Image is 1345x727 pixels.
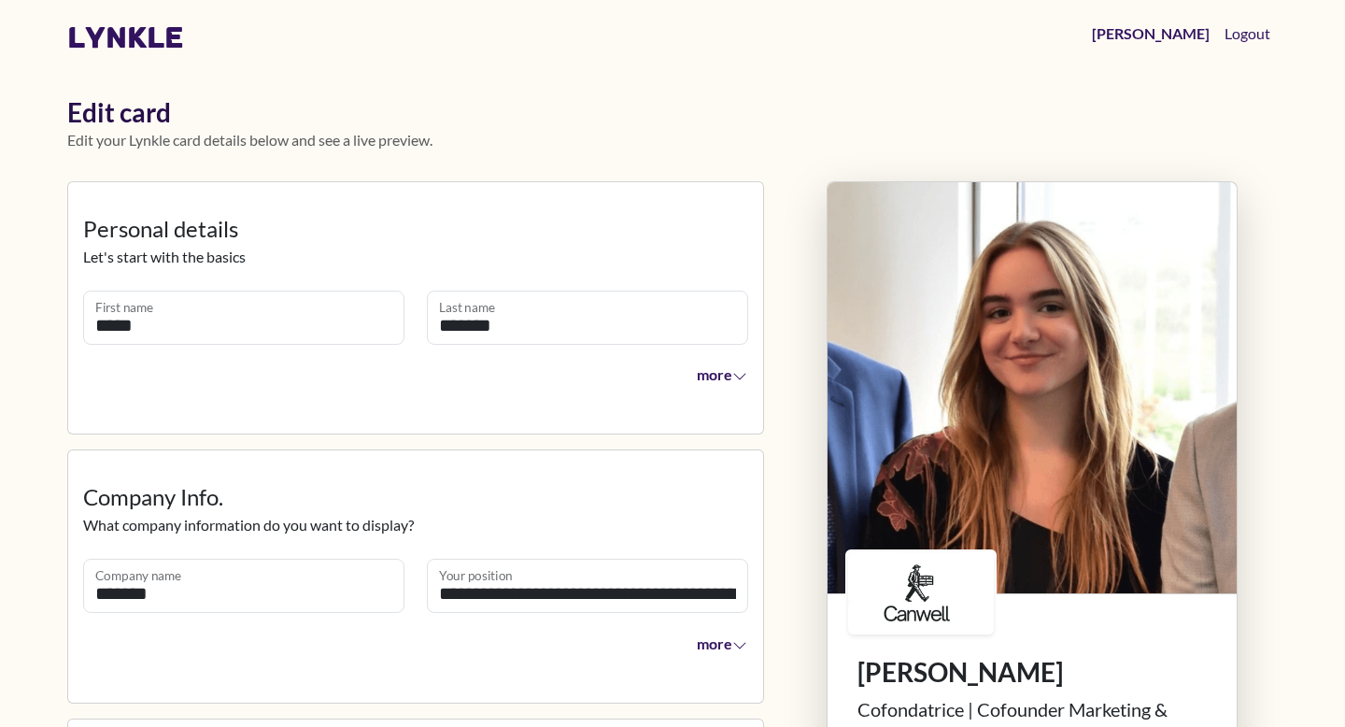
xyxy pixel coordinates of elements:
[67,129,1278,151] p: Edit your Lynkle card details below and see a live preview.
[697,365,747,383] span: more
[83,480,748,514] legend: Company Info.
[83,514,748,536] p: What company information do you want to display?
[67,97,1278,129] h1: Edit card
[685,356,748,393] button: more
[67,20,184,55] a: lynkle
[1217,15,1278,52] button: Logout
[83,212,748,246] legend: Personal details
[857,657,1207,689] h1: [PERSON_NAME]
[697,634,747,652] span: more
[1084,15,1217,52] a: [PERSON_NAME]
[83,246,748,268] p: Let's start with the basics
[685,624,748,662] button: more
[828,182,1237,593] img: profile picture
[848,552,994,634] img: logo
